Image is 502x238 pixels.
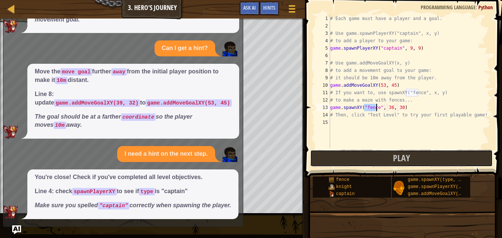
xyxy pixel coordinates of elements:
[3,205,18,219] img: AI
[35,113,192,128] em: The goal should be at a farther so the player moves away.
[315,104,330,111] div: 13
[35,173,231,182] p: You're close! Check if you've completed all level objectives.
[408,184,488,189] span: game.spawnPlayerXY(type, x, y)
[336,191,355,196] span: captain
[408,191,472,196] span: game.addMoveGoalXY(x, y)
[478,4,493,11] span: Python
[310,150,493,167] button: Play
[35,90,232,107] p: Line 8: update to
[223,147,237,162] img: Player
[146,99,232,107] code: game.addMoveGoalXY(53, 45)
[476,4,478,11] span: :
[315,52,330,59] div: 6
[315,96,330,104] div: 12
[35,67,232,85] p: Move the further from the initial player position to make it distant.
[35,8,206,23] em: Make sure to use the function to set a movement goal.
[315,89,330,96] div: 11
[35,202,231,208] em: Make sure you spelled correctly when spawning the player.
[283,1,301,19] button: Show game menu
[315,74,330,82] div: 9
[336,184,352,189] span: knight
[408,177,472,182] span: game.spawnXY(type, x, y)
[3,125,18,139] img: AI
[223,42,237,56] img: Player
[336,177,349,182] span: fence
[54,99,140,107] code: game.addMoveGoalXY(39, 32)
[315,37,330,44] div: 4
[315,22,330,30] div: 2
[54,122,66,129] code: 10m
[35,187,231,196] p: Line 4: check to see if is "captain"
[315,111,330,119] div: 14
[315,59,330,67] div: 7
[121,113,156,121] code: coordinate
[240,1,260,15] button: Ask AI
[393,152,410,164] span: Play
[315,119,330,126] div: 15
[243,4,256,11] span: Ask AI
[421,4,476,11] span: Programming language
[60,68,92,76] code: move goal
[263,4,275,11] span: Hints
[329,191,335,197] img: portrait.png
[98,202,130,209] code: "captain"
[111,68,127,76] code: away
[12,225,21,234] button: Ask AI
[315,82,330,89] div: 10
[125,150,208,158] p: I need a hint on the next step.
[315,44,330,52] div: 5
[315,15,330,22] div: 1
[315,30,330,37] div: 3
[329,184,335,190] img: portrait.png
[392,181,406,195] img: portrait.png
[162,44,208,53] p: Can I get a hint?
[139,188,155,195] code: type
[315,67,330,74] div: 8
[55,77,68,84] code: 10m
[3,20,18,33] img: AI
[329,177,335,183] img: portrait.png
[72,188,116,195] code: spawnPlayerXY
